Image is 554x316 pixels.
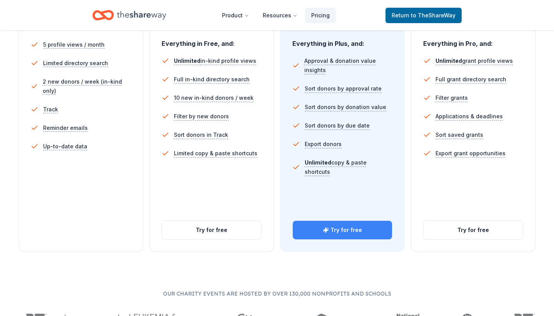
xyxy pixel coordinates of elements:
[305,159,367,175] span: copy & paste shortcuts
[174,112,229,121] span: Filter by new donors
[292,32,392,49] div: Everything in Plus, and:
[436,130,483,140] span: Sort saved grants
[293,221,392,239] button: Try for free
[174,130,228,140] span: Sort donors in Track
[423,32,523,49] div: Everything in Pro, and:
[305,8,336,23] a: Pricing
[43,40,105,49] span: 5 profile views / month
[174,93,254,103] span: 10 new in-kind donors / week
[305,159,331,166] span: Unlimited
[216,6,336,24] nav: Main
[43,59,108,68] span: Limited directory search
[216,8,255,23] button: Product
[392,11,456,20] span: Return
[436,75,506,84] span: Full grant directory search
[436,149,506,158] span: Export grant opportunities
[436,57,513,64] span: grant profile views
[162,221,261,239] button: Try for free
[305,103,386,112] span: Sort donors by donation value
[424,221,523,239] button: Try for free
[43,123,88,133] span: Reminder emails
[305,84,382,93] span: Sort donors by approval rate
[411,12,456,18] span: to TheShareWay
[43,105,58,114] span: Track
[436,93,468,103] span: Filter grants
[257,8,304,23] button: Resources
[304,56,392,75] span: Approval & donation value insights
[385,8,462,23] a: Returnto TheShareWay
[174,149,257,158] span: Limited copy & paste shortcuts
[305,140,342,149] span: Export donors
[92,6,166,24] a: Home
[436,57,462,64] span: Unlimited
[43,77,131,96] span: 2 new donors / week (in-kind only)
[162,32,262,49] div: Everything in Free, and:
[174,57,200,64] span: Unlimited
[43,142,87,151] span: Up-to-date data
[18,289,536,298] p: Our charity events are hosted by over 130,000 nonprofits and schools
[174,75,250,84] span: Full in-kind directory search
[436,112,503,121] span: Applications & deadlines
[174,57,256,64] span: in-kind profile views
[305,121,370,130] span: Sort donors by due date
